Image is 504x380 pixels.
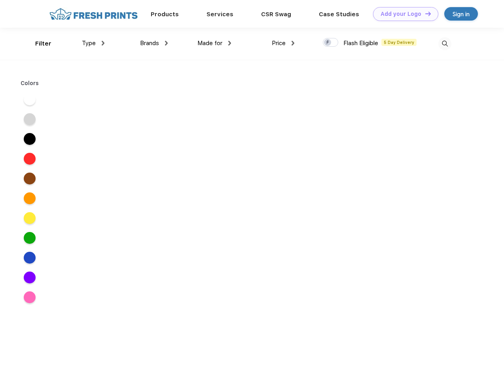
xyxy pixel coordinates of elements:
a: Sign in [444,7,478,21]
span: Brands [140,40,159,47]
img: dropdown.png [228,41,231,46]
span: Flash Eligible [343,40,378,47]
img: desktop_search.svg [438,37,451,50]
span: Type [82,40,96,47]
a: Services [207,11,233,18]
div: Colors [15,79,45,87]
span: Price [272,40,286,47]
span: 5 Day Delivery [381,39,417,46]
div: Filter [35,39,51,48]
img: dropdown.png [102,41,104,46]
img: DT [425,11,431,16]
div: Add your Logo [381,11,421,17]
img: dropdown.png [292,41,294,46]
img: fo%20logo%202.webp [47,7,140,21]
img: dropdown.png [165,41,168,46]
span: Made for [197,40,222,47]
a: CSR Swag [261,11,291,18]
div: Sign in [453,9,470,19]
a: Products [151,11,179,18]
